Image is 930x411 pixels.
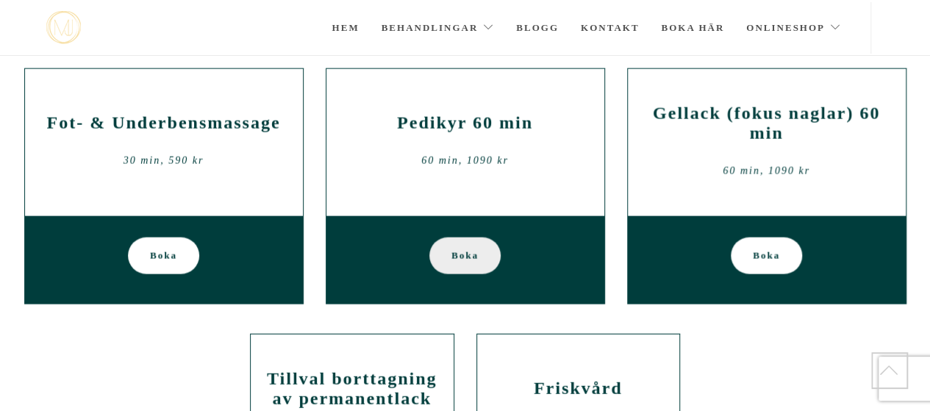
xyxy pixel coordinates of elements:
[429,237,501,274] a: Boka
[46,11,81,44] a: mjstudio mjstudio mjstudio
[46,11,81,44] img: mjstudio
[581,2,640,54] a: Kontakt
[128,237,199,274] a: Boka
[262,369,443,409] h2: Tillval borttagning av permanentlack
[337,150,593,172] div: 60 min, 1090 kr
[488,379,669,399] h2: Friskvård
[451,237,479,274] span: Boka
[36,113,292,133] h2: Fot- & Underbensmassage
[36,150,292,172] div: 30 min, 590 kr
[516,2,559,54] a: Blogg
[150,237,177,274] span: Boka
[639,104,895,143] h2: Gellack (fokus naglar) 60 min
[753,237,780,274] span: Boka
[382,2,495,54] a: Behandlingar
[337,113,593,133] h2: Pedikyr 60 min
[661,2,724,54] a: Boka här
[332,2,359,54] a: Hem
[746,2,841,54] a: Onlineshop
[639,160,895,182] div: 60 min, 1090 kr
[731,237,802,274] a: Boka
